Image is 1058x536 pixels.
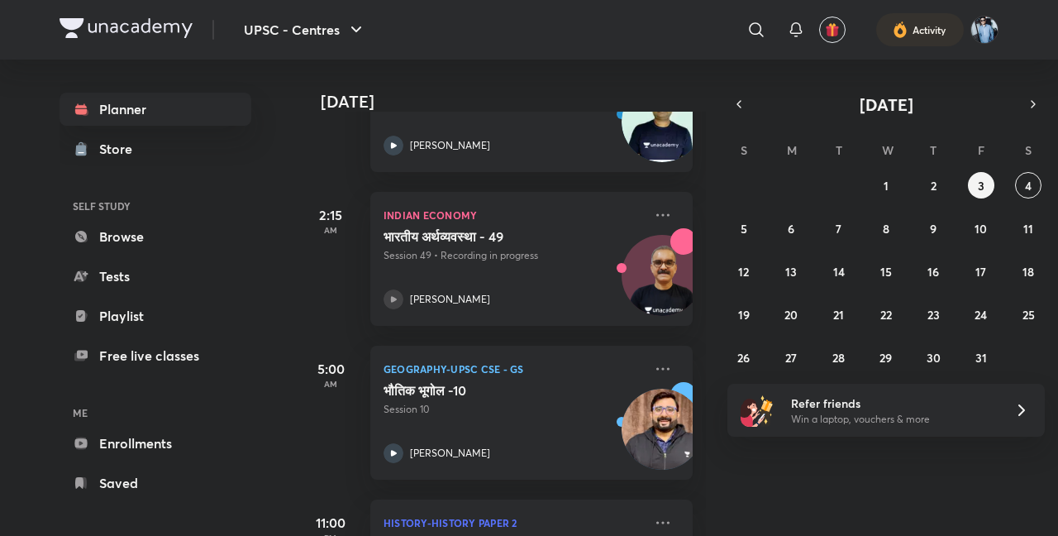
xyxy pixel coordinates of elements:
img: Shipu [970,16,998,44]
button: October 26, 2025 [731,344,757,371]
button: October 15, 2025 [873,258,899,285]
button: October 6, 2025 [778,215,804,242]
abbr: October 15, 2025 [880,264,892,280]
abbr: Tuesday [836,142,842,158]
button: October 21, 2025 [826,301,852,328]
abbr: October 14, 2025 [833,264,845,280]
abbr: October 2, 2025 [931,178,936,194]
h4: [DATE] [321,92,709,112]
abbr: Monday [787,142,797,158]
p: AM [298,225,364,235]
abbr: October 13, 2025 [785,264,797,280]
button: October 22, 2025 [873,301,899,328]
abbr: October 10, 2025 [975,221,987,237]
h5: भौतिक भूगोल -10 [384,382,589,399]
button: October 27, 2025 [778,344,804,371]
abbr: October 3, 2025 [978,178,984,194]
h5: 2:15 [298,205,364,225]
h5: 11:00 [298,513,364,533]
p: Win a laptop, vouchers & more [791,412,994,427]
img: Company Logo [60,18,193,38]
img: Avatar [622,244,702,323]
abbr: Friday [978,142,984,158]
abbr: October 29, 2025 [879,350,892,366]
p: Geography-UPSC CSE - GS [384,359,643,379]
abbr: October 25, 2025 [1022,307,1035,323]
button: October 14, 2025 [826,258,852,285]
button: October 31, 2025 [968,344,994,371]
span: [DATE] [860,93,913,116]
button: October 10, 2025 [968,215,994,242]
a: Company Logo [60,18,193,42]
a: Browse [60,220,251,253]
abbr: October 18, 2025 [1022,264,1034,280]
p: [PERSON_NAME] [410,138,490,153]
button: October 1, 2025 [873,172,899,199]
abbr: Saturday [1025,142,1032,158]
button: October 20, 2025 [778,301,804,328]
abbr: October 1, 2025 [884,178,889,194]
button: October 9, 2025 [920,215,946,242]
abbr: October 5, 2025 [741,221,747,237]
button: October 11, 2025 [1015,215,1041,242]
a: Store [60,132,251,165]
button: [DATE] [751,93,1022,116]
a: Enrollments [60,427,251,460]
button: October 17, 2025 [968,258,994,285]
button: UPSC - Centres [234,13,376,46]
p: [PERSON_NAME] [410,292,490,307]
button: October 19, 2025 [731,301,757,328]
abbr: October 21, 2025 [833,307,844,323]
h6: SELF STUDY [60,192,251,220]
button: October 29, 2025 [873,344,899,371]
abbr: October 24, 2025 [975,307,987,323]
button: October 28, 2025 [826,344,852,371]
p: Session 10 [384,402,643,417]
p: [PERSON_NAME] [410,446,490,461]
div: Store [99,139,142,159]
img: activity [893,20,908,40]
abbr: Wednesday [882,142,894,158]
img: avatar [825,22,840,37]
abbr: October 6, 2025 [788,221,794,237]
abbr: October 30, 2025 [927,350,941,366]
button: October 7, 2025 [826,215,852,242]
button: avatar [819,17,846,43]
p: Indian Economy [384,205,643,225]
button: October 18, 2025 [1015,258,1041,285]
abbr: Thursday [930,142,936,158]
button: October 16, 2025 [920,258,946,285]
abbr: Sunday [741,142,747,158]
h6: Refer friends [791,395,994,412]
p: AM [298,379,364,389]
a: Free live classes [60,339,251,372]
abbr: October 12, 2025 [738,264,749,280]
button: October 12, 2025 [731,258,757,285]
abbr: October 20, 2025 [784,307,798,323]
a: Tests [60,260,251,293]
abbr: October 17, 2025 [975,264,986,280]
abbr: October 4, 2025 [1025,178,1032,194]
button: October 23, 2025 [920,301,946,328]
abbr: October 31, 2025 [975,350,987,366]
abbr: October 9, 2025 [930,221,936,237]
abbr: October 7, 2025 [836,221,841,237]
button: October 13, 2025 [778,258,804,285]
p: Session 49 • Recording in progress [384,248,643,263]
abbr: October 8, 2025 [883,221,889,237]
button: October 3, 2025 [968,172,994,199]
p: History-History Paper 2 [384,513,643,533]
button: October 4, 2025 [1015,172,1041,199]
abbr: October 27, 2025 [785,350,797,366]
abbr: October 11, 2025 [1023,221,1033,237]
button: October 5, 2025 [731,215,757,242]
img: referral [741,394,774,427]
h5: भारतीय अर्थव्यवस्था - 49 [384,228,589,245]
a: Planner [60,93,251,126]
abbr: October 28, 2025 [832,350,845,366]
abbr: October 23, 2025 [927,307,940,323]
abbr: October 22, 2025 [880,307,892,323]
abbr: October 26, 2025 [737,350,750,366]
h6: ME [60,399,251,427]
button: October 30, 2025 [920,344,946,371]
